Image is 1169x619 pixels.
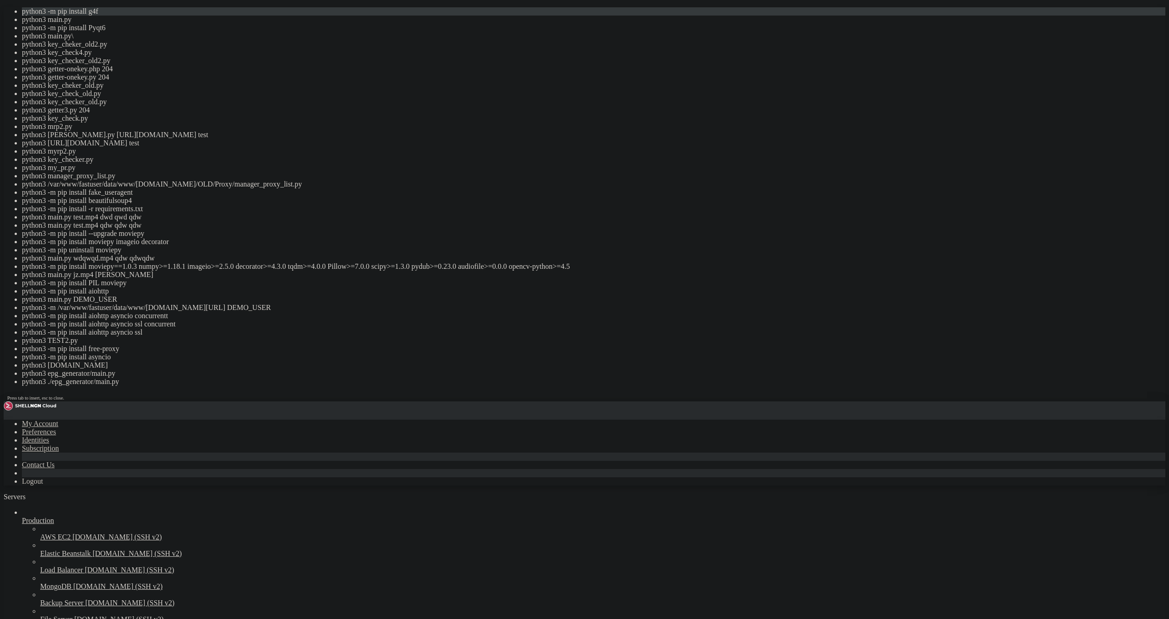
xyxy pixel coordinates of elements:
x-row: Downloading pycryptodome-3.23.0-cp37-abi3-manylinux_2_17_x86_64.manylinux2014_x86_64.whl.metadata... [4,72,1049,80]
span: 355.6/355.6 kB [164,361,216,368]
x-row: eta [4,361,1049,368]
a: My Account [22,420,58,427]
x-row: Downloading pycryptodome-3.23.0-cp37-abi3-manylinux_2_17_x86_64.manylinux2014_x86_64.whl (2.3 MB) [4,277,1049,285]
span: 256.1/256.1 kB [164,331,216,338]
span: [DOMAIN_NAME] (SSH v2) [85,599,175,607]
x-row: Collecting yarl<2.0,>=1.17.0 (from aiohttp->g4f) [4,178,1049,186]
x-row: Downloading propcache-0.3.2-cp312-cp312-manylinux_2_17_x86_64.manylinux2014_x86_64.whl.metadata (... [4,171,1049,179]
span: ━━━━━━━━━━━━━━━━━━━━━━━━━━━━━━━━━━━━━━━━ [15,262,161,269]
li: python3 main.py wdqwqd.mp4 qdw qdwqdw [22,254,1165,262]
x-row: Downloading frozenlist-1.7.0-cp312-cp312-manylinux_2_5_x86_64.manylinux1_x86_64.manylinux_2_17_x8... [4,308,1049,315]
span: AWS EC2 [40,533,71,541]
x-row: Collecting pycryptodome (from g4f) [4,64,1049,72]
a: Contact Us [22,461,55,469]
span: [DOMAIN_NAME] (SSH v2) [85,566,174,574]
a: Identities [22,436,49,444]
span: ━━━━━━━━━━━━━━━━━━━━━━━━━━━━━━━━━━━━━━━━ [15,376,161,384]
x-row: File "/usr/local/lib/python3.12/dist-packages/g4f/gui/__init__.py", line 13, in get_gui_app [4,482,1049,490]
span: 0:00:00 [248,285,274,292]
span: Production [22,517,54,524]
x-row: Downloading frozenlist-1.7.0-cp312-cp312-manylinux_2_5_x86_64.manylinux1_x86_64.manylinux_2_17_x8... [4,140,1049,148]
x-row: eta [4,232,1049,240]
x-row: Python 3.12.3 (main, [DATE] 17:59:45) [GCC 13.3.0] on linux [4,414,1049,422]
span: 0:00:00 [263,331,289,338]
li: python3 key_check_old.py [22,90,1165,98]
x-row: >>> from g4f.gui import run_gui [4,429,1049,437]
x-row: Downloading aiohappyeyeballs-2.6.1-py3-none-any.whl.metadata (5.9 kB) [4,102,1049,110]
x-row: Requirement already satisfied: idna>=2.0 in /usr/lib/python3/dist-packages (from yarl<2.0,>=1.17.... [4,217,1049,224]
x-row: Downloading g4f-[TECHNICAL_ID]-py3-none-any.whl (475 kB) [4,224,1049,232]
span: 2.9/2.9 MB [164,262,201,269]
x-row: Type "help", "copyright", "credits" or "license" for more information. [4,422,1049,429]
x-row: >>> exit() [4,543,1049,551]
span: ━━━━━━━━━━━━━━━━━━━━━━━━━━━━━━━━━━━━━━━━ [15,361,161,368]
x-row: Collecting g4f [4,11,1049,19]
li: python3 main.py [22,16,1165,24]
x-row: NameError: name 'exitZ' is not defined. Did you mean: 'exit'? [4,536,1049,544]
li: python3 -m pip uninstall moviepy [22,246,1165,254]
li: python3 epg_generator/main.py [22,369,1165,378]
span: Servers [4,493,26,501]
span: 3.9 MB/s [219,194,248,201]
li: python3 -m pip install PIL moviepy [22,279,1165,287]
span: 6.9 MB/s [212,376,241,384]
span: Backup Server [40,599,84,607]
li: python3 ./epg_generator/main.py [22,378,1165,386]
span: ━━━━━━━━━━━━━━━━━━━━━━━━━━━━━━━━━━━━━━━━ [15,232,161,239]
li: python3 -m pip install fake_useragent [22,188,1165,197]
span: 44.6/44.6 kB [164,376,208,384]
x-row: Downloading nest_asyncio-1.6.0-py3-none-any.whl (5.2 kB) [4,270,1049,277]
x-row: File "<stdin>", line 1, in <module> [4,452,1049,460]
x-row: Downloading typing_extensions-4.15.0-py3-none-any.whl.metadata (3.3 kB) [4,209,1049,217]
li: Backup Server [DOMAIN_NAME] (SSH v2) [40,591,1165,607]
x-row: Collecting multidict<7.0,>=4.5 (from aiohttp->g4f) [4,148,1049,156]
li: python3 getter-onekey.php 204 [22,65,1165,73]
li: Elastic Beanstalk [DOMAIN_NAME] (SSH v2) [40,541,1165,558]
x-row: Downloading aiohttp-3.12.15-cp312-cp312-manylinux_2_17_x86_64.manylinux2014_x86_64.whl.metadata (... [4,42,1049,49]
img: Shellngn [4,401,56,411]
span: 73.9/73.9 kB [172,194,216,201]
x-row: eta [4,315,1049,323]
x-row: File "<stdin>", line 1, in <module> [4,528,1049,536]
a: AWS EC2 [DOMAIN_NAME] (SSH v2) [40,533,1165,541]
span: 475.1/475.1 kB [164,232,216,239]
a: Elastic Beanstalk [DOMAIN_NAME] (SSH v2) [40,550,1165,558]
li: python3 -m /var/www/fastuser/data/www/[DOMAIN_NAME][URL] DEMO_USER [22,304,1165,312]
li: python3 key_cheker_old2.py [22,40,1165,48]
span: 0:00:00 [263,361,289,368]
span: 0:00:00 [248,262,274,269]
span: ━━━━━━━━━━━━━━━━━━━━━━━━━━━━━━━━━━━━━━━━ [15,346,161,353]
x-row: Installing collected packages: brotli, typing-extensions, pycryptodome, propcache, nest_asyncio, ... [4,384,1049,391]
x-row: Downloading yarl-1.20.1-cp312-cp312-manylinux_2_17_x86_64.manylinux2014_x86_64.whl.metadata (73 kB) [4,186,1049,194]
li: python3 key_check.py [22,114,1165,123]
x-row: Requirement already satisfied: attrs>=17.3.0 in /usr/lib/python3/dist-packages (from aiohttp->g4f... [4,125,1049,133]
li: python3 -m pip install -r requirements.txt [22,205,1165,213]
div: (21, 72) [84,551,88,559]
span: 37.1 MB/s [219,361,252,368]
x-row: No module named 'flask' [4,505,1049,513]
x-row: Downloading aiohappyeyeballs-2.6.1-py3-none-any.whl (15 kB) [4,293,1049,300]
li: python3 -m pip install aiohttp asyncio ssl concurrent [22,320,1165,328]
span: Load Balancer [40,566,83,574]
span: Press tab to insert, esc to close. [7,395,64,400]
a: Backup Server [DOMAIN_NAME] (SSH v2) [40,599,1165,607]
span: Elastic Beanstalk [40,550,91,557]
span: WARNING: Running pip as the 'root' user can result in broken permissions and conflicting behaviou... [4,399,756,406]
x-row: Collecting frozenlist>=1.1.1 (from aiohttp->g4f) [4,133,1049,141]
x-row: Downloading Brotli-1.1.0-cp312-cp312-manylinux_2_17_x86_64.manylinux2014_x86_64.whl (2.9 MB) [4,255,1049,262]
li: python3 getter3.py 204 [22,106,1165,114]
li: python3 -m pip install free-proxy [22,345,1165,353]
span: [DOMAIN_NAME] (SSH v2) [73,582,163,590]
span: 26.2 MB/s [219,315,252,323]
a: Logout [22,477,43,485]
x-row: eta [4,194,1049,202]
x-row: eta [4,262,1049,270]
x-row: Collecting propcache>=0.2.0 (from aiohttp->g4f) [4,163,1049,171]
li: python3 -m pip install Pyqt6 [22,24,1165,32]
span: ━━━━━━━━━━━━━━━━━━━━━━━━━━━━━━━━━━━━━━━━ [15,285,161,292]
x-row: Downloading multidict-6.6.4-cp312-cp312-manylinux2014_x86_64.manylinux_2_17_x86_64.manylinux_2_28... [4,323,1049,331]
x-row: Successfully installed aiohappyeyeballs-2.6.1 aiohttp-3.12.15 aiosignal-1.4.0 brotli-1.1.0 frozen... [4,391,1049,399]
x-row: root@web4:~# pip install --break-system-packages g4f [4,4,1049,11]
x-row: g4f.errors.MissingRequirementsError: Install "gui" requirements | pip install -U g4f[gui] [4,498,1049,506]
span: ━━━━━━━━━━━━━━━━━━━━━━━━━━━━━━━━━━━━━━━━ [22,194,168,201]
